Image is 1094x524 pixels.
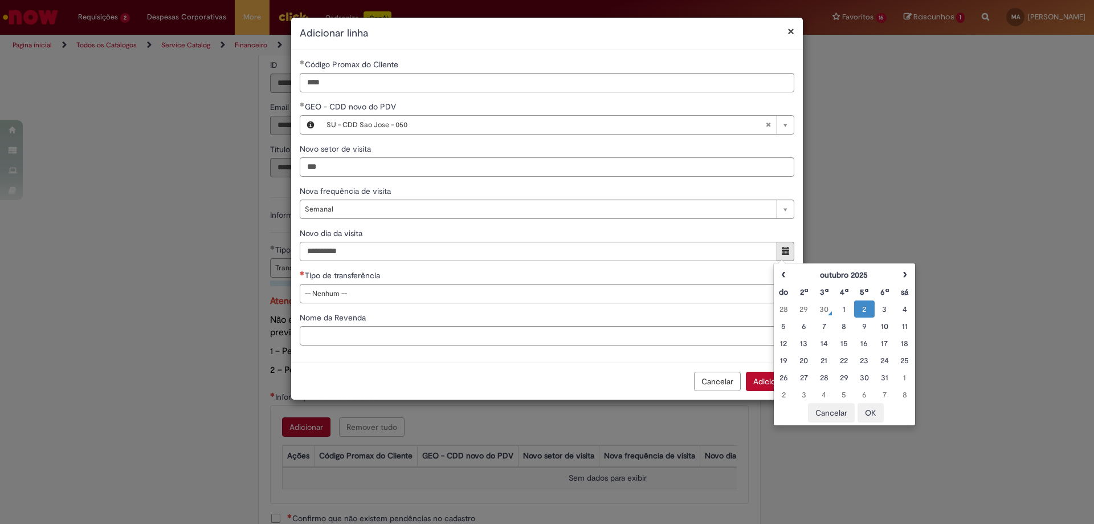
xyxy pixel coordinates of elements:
div: 29 October 2025 Wednesday [837,372,851,383]
div: 11 October 2025 Saturday [897,320,912,332]
div: 06 November 2025 Thursday [857,389,871,400]
div: 02 November 2025 Sunday [777,389,791,400]
div: Escolher data [773,263,916,426]
th: Segunda-feira [794,283,814,300]
span: Necessários - GEO - CDD novo do PDV [305,101,398,112]
div: 01 November 2025 Saturday [897,372,912,383]
h2: Adicionar linha [300,26,794,41]
div: 27 October 2025 Monday [797,372,811,383]
div: 02 October 2025 Thursday foi selecionado [857,303,871,315]
div: 18 October 2025 Saturday [897,338,912,349]
div: 06 October 2025 Monday [797,320,811,332]
div: 03 November 2025 Monday [797,389,811,400]
button: Cancelar [694,372,741,391]
div: 07 November 2025 Friday [877,389,892,400]
span: Nome da Revenda [300,312,368,323]
div: 08 November 2025 Saturday [897,389,912,400]
span: Novo setor de visita [300,144,373,154]
button: Cancelar [808,403,855,423]
th: Terça-feira [814,283,834,300]
div: 16 October 2025 Thursday [857,338,871,349]
input: Nome da Revenda [300,326,794,346]
div: 31 October 2025 Friday [877,372,892,383]
div: 05 October 2025 Sunday [777,320,791,332]
div: 28 September 2025 Sunday [777,303,791,315]
div: 17 October 2025 Friday [877,338,892,349]
span: Nova frequência de visita [300,186,393,196]
div: 03 October 2025 Friday [877,303,892,315]
div: 30 October 2025 Thursday [857,372,871,383]
div: 08 October 2025 Wednesday [837,320,851,332]
div: 24 October 2025 Friday [877,355,892,366]
abbr: Limpar campo GEO - CDD novo do PDV [760,116,777,134]
span: SU - CDD Sao Jose - 050 [326,116,765,134]
input: Novo dia da visita 02 October 2025 Thursday [300,242,777,261]
div: 22 October 2025 Wednesday [837,355,851,366]
span: Novo dia da visita [300,228,365,238]
button: OK [858,403,884,423]
div: 19 October 2025 Sunday [777,355,791,366]
span: Obrigatório Preenchido [300,102,305,107]
button: Mostrar calendário para Novo dia da visita [777,242,794,261]
div: 15 October 2025 Wednesday [837,338,851,349]
input: Novo setor de visita [300,157,794,177]
span: Necessários [300,271,305,275]
div: 23 October 2025 Thursday [857,355,871,366]
div: 04 October 2025 Saturday [897,303,912,315]
input: Código Promax do Cliente [300,73,794,92]
span: Semanal [305,200,771,218]
span: Obrigatório Preenchido [300,60,305,64]
span: Código Promax do Cliente [305,59,401,70]
button: GEO - CDD novo do PDV, Visualizar este registro SU - CDD Sao Jose - 050 [300,116,321,134]
span: Tipo de transferência [305,270,382,281]
th: Quinta-feira [854,283,874,300]
div: 26 October 2025 Sunday [777,372,791,383]
th: Sexta-feira [875,283,895,300]
div: 07 October 2025 Tuesday [817,320,831,332]
div: 29 September 2025 Monday [797,303,811,315]
a: SU - CDD Sao Jose - 050Limpar campo GEO - CDD novo do PDV [321,116,794,134]
div: 04 November 2025 Tuesday [817,389,831,400]
th: Mês anterior [774,266,794,283]
div: 05 November 2025 Wednesday [837,389,851,400]
div: 20 October 2025 Monday [797,355,811,366]
th: Sábado [895,283,915,300]
div: 21 October 2025 Tuesday [817,355,831,366]
div: 30 September 2025 Tuesday [817,303,831,315]
th: Quarta-feira [834,283,854,300]
th: outubro 2025. Alternar mês [794,266,895,283]
button: Fechar modal [787,25,794,37]
th: Próximo mês [895,266,915,283]
div: 25 October 2025 Saturday [897,355,912,366]
div: 12 October 2025 Sunday [777,338,791,349]
th: Domingo [774,283,794,300]
div: 10 October 2025 Friday [877,320,892,332]
div: 01 October 2025 Wednesday [837,303,851,315]
span: -- Nenhum -- [305,285,771,303]
div: 13 October 2025 Monday [797,338,811,349]
button: Adicionar [746,372,794,391]
div: 28 October 2025 Tuesday [817,372,831,383]
div: 09 October 2025 Thursday [857,320,871,332]
div: 14 October 2025 Tuesday [817,338,831,349]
